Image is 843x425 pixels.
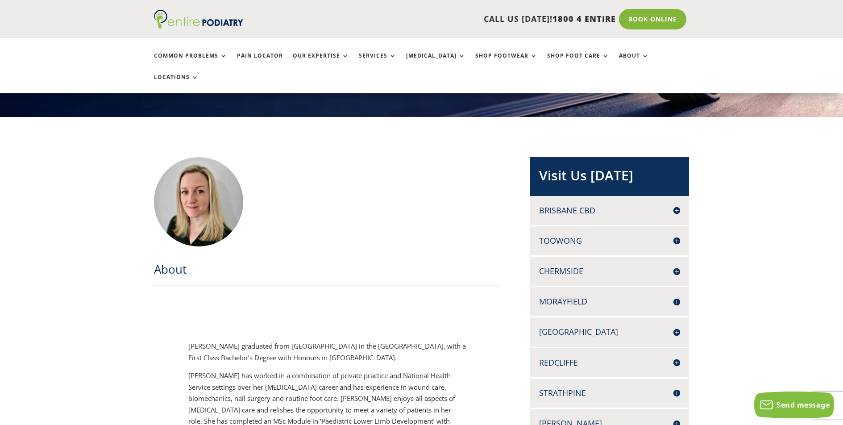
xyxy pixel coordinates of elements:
[539,326,680,337] h4: [GEOGRAPHIC_DATA]
[359,53,396,72] a: Services
[754,392,834,418] button: Send message
[154,261,501,282] h2: About
[188,341,466,370] p: [PERSON_NAME] graduated from [GEOGRAPHIC_DATA] in the [GEOGRAPHIC_DATA], with a First Class Bache...
[154,10,243,29] img: logo (1)
[539,296,680,307] h4: Morayfield
[547,53,609,72] a: Shop Foot Care
[293,53,349,72] a: Our Expertise
[154,74,199,93] a: Locations
[539,205,680,216] h4: Brisbane CBD
[539,387,680,399] h4: Strathpine
[619,9,686,29] a: Book Online
[539,235,680,246] h4: Toowong
[154,157,243,246] img: Rachael Edmonds – Entire Podiatry podiatrist at Chermside, Kippa ring, North Lakes, Morayfield an...
[154,53,227,72] a: Common Problems
[539,266,680,277] h4: Chermside
[237,53,283,72] a: Pain Locator
[278,13,616,25] p: CALL US [DATE]!
[406,53,465,72] a: [MEDICAL_DATA]
[539,166,680,189] h2: Visit Us [DATE]
[154,21,243,30] a: Entire Podiatry
[539,357,680,368] h4: Redcliffe
[552,13,616,24] span: 1800 4 ENTIRE
[777,400,830,410] span: Send message
[475,53,537,72] a: Shop Footwear
[619,53,649,72] a: About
